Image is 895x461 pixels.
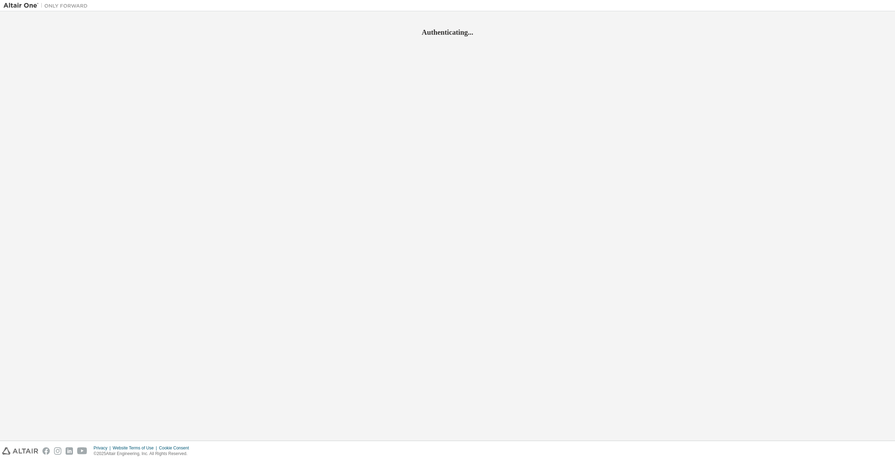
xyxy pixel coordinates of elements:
[42,447,50,455] img: facebook.svg
[54,447,61,455] img: instagram.svg
[94,445,113,451] div: Privacy
[94,451,193,457] p: © 2025 Altair Engineering, Inc. All Rights Reserved.
[113,445,159,451] div: Website Terms of Use
[4,28,891,37] h2: Authenticating...
[159,445,193,451] div: Cookie Consent
[4,2,91,9] img: Altair One
[66,447,73,455] img: linkedin.svg
[77,447,87,455] img: youtube.svg
[2,447,38,455] img: altair_logo.svg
